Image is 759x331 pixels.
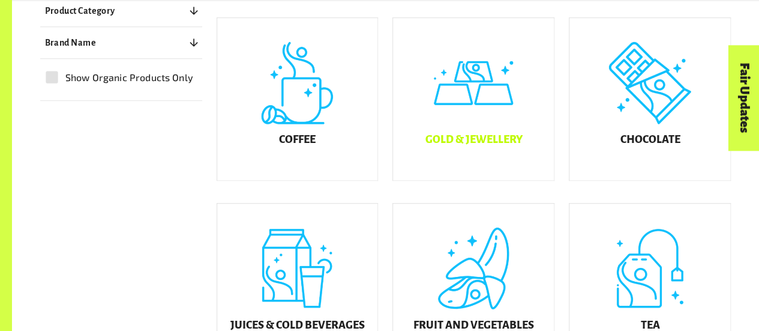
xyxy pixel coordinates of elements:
[45,4,115,18] p: Product Category
[569,17,731,181] a: Chocolate
[45,35,97,50] p: Brand Name
[217,17,379,181] a: Coffee
[620,134,680,146] h5: Chocolate
[279,134,316,146] h5: Coffee
[425,134,522,146] h5: Gold & Jewellery
[65,70,193,85] span: Show Organic Products Only
[40,32,202,53] button: Brand Name
[392,17,554,181] a: Gold & Jewellery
